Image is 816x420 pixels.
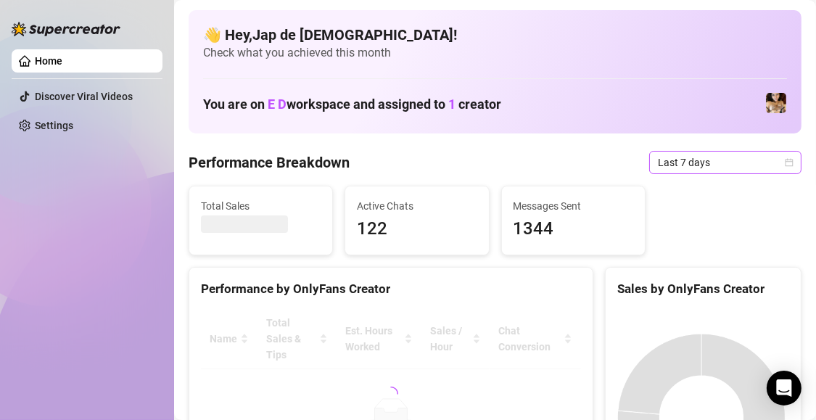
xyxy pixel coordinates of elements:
[767,371,801,405] div: Open Intercom Messenger
[357,215,477,243] span: 122
[203,96,501,112] h1: You are on workspace and assigned to creator
[617,279,789,299] div: Sales by OnlyFans Creator
[785,158,794,167] span: calendar
[35,91,133,102] a: Discover Viral Videos
[189,152,350,173] h4: Performance Breakdown
[766,93,786,113] img: vixie
[448,96,456,112] span: 1
[514,215,633,243] span: 1344
[203,25,787,45] h4: 👋 Hey, Jap de [DEMOGRAPHIC_DATA] !
[381,384,400,404] span: loading
[514,198,633,214] span: Messages Sent
[201,279,581,299] div: Performance by OnlyFans Creator
[357,198,477,214] span: Active Chats
[35,120,73,131] a: Settings
[658,152,793,173] span: Last 7 days
[201,198,321,214] span: Total Sales
[203,45,787,61] span: Check what you achieved this month
[12,22,120,36] img: logo-BBDzfeDw.svg
[268,96,287,112] span: E D
[35,55,62,67] a: Home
